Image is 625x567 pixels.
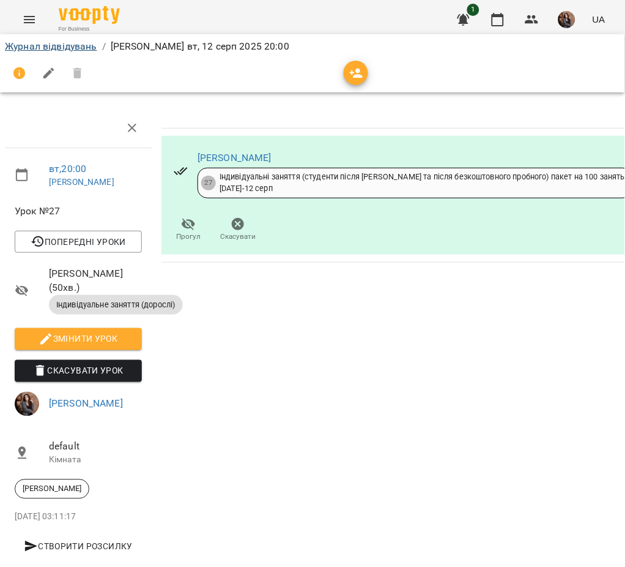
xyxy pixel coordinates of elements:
li: / [102,39,106,54]
img: 6c17d95c07e6703404428ddbc75e5e60.jpg [558,11,575,28]
button: Скасувати [213,213,263,247]
button: Створити розсилку [15,536,142,558]
span: Урок №27 [15,204,142,219]
a: [PERSON_NAME] [198,152,272,163]
span: Попередні уроки [24,235,132,249]
span: Змінити урок [24,332,132,347]
p: Кімната [49,454,142,467]
span: UA [593,13,605,26]
button: Змінити урок [15,328,142,350]
span: default [49,440,142,454]
span: Створити розсилку [20,539,137,554]
span: 1 [467,4,479,16]
button: Попередні уроки [15,231,142,253]
span: [PERSON_NAME] [15,484,89,495]
a: [PERSON_NAME] [49,398,123,410]
div: [PERSON_NAME] [15,479,89,499]
p: [DATE] 03:11:17 [15,511,142,524]
span: Скасувати [220,231,256,242]
nav: breadcrumb [5,39,620,54]
button: UA [588,8,610,31]
span: Скасувати Урок [24,364,132,378]
span: Індивідуальне заняття (дорослі) [49,299,183,310]
div: Індивідуальні заняття (студенти після [PERSON_NAME] та після безкоштовного пробного) пакет на 100... [220,171,625,194]
p: [PERSON_NAME] вт, 12 серп 2025 20:00 [111,39,289,54]
a: Журнал відвідувань [5,40,97,52]
button: Скасувати Урок [15,360,142,382]
div: 27 [201,176,216,190]
a: вт , 20:00 [49,163,86,175]
img: Voopty Logo [59,6,120,24]
button: Menu [15,5,44,34]
span: Прогул [176,231,201,242]
button: Прогул [164,213,213,247]
img: 6c17d95c07e6703404428ddbc75e5e60.jpg [15,392,39,416]
span: For Business [59,25,120,33]
span: [PERSON_NAME] ( 50 хв. ) [49,266,142,295]
a: [PERSON_NAME] [49,177,114,187]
